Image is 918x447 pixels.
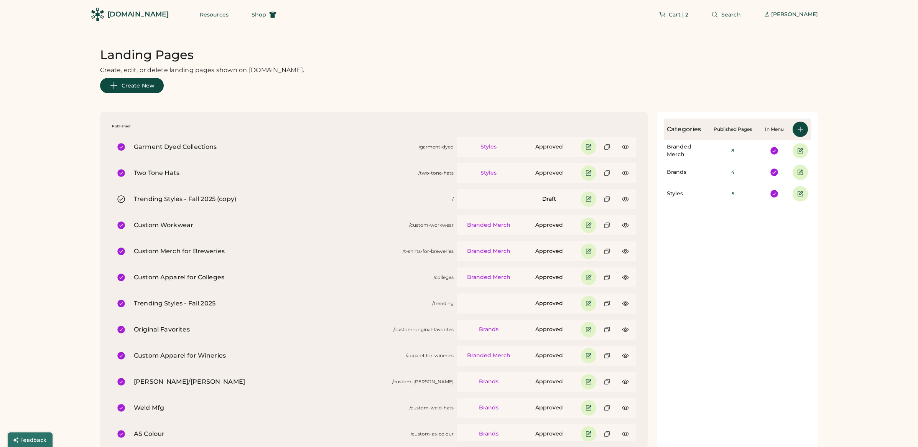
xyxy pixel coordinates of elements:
[599,400,615,416] button: Duplicate
[406,353,454,359] div: /apparel-for-wineries
[667,168,707,176] div: Brands
[460,404,517,412] div: Brands
[599,296,615,311] button: Duplicate
[134,299,429,308] div: Trending Styles - Fall 2025
[520,326,578,333] div: Approved
[460,247,517,255] div: Branded Merch
[520,143,578,151] div: Approved
[460,378,517,386] div: Brands
[599,270,615,285] button: Duplicate
[520,300,578,307] div: Approved
[403,248,454,254] div: /t-shirts-for-breweries
[520,352,578,360] div: Approved
[520,404,578,412] div: Approved
[618,348,633,363] button: Preview
[618,218,633,233] button: Preview
[410,405,454,411] div: /custom-weld-hats
[91,8,104,21] img: Rendered Logo - Screens
[599,244,615,259] button: Duplicate
[599,322,615,337] button: Duplicate
[520,430,578,438] div: Approved
[599,191,615,207] button: Duplicate
[134,142,416,152] div: Garment Dyed Collections
[392,379,454,385] div: /custom-[PERSON_NAME]
[520,247,578,255] div: Approved
[134,403,406,412] div: Weld Mfg
[520,195,578,203] div: Draft
[759,126,790,132] div: In Menu
[134,168,415,178] div: Two Tone Hats
[100,47,194,63] h1: Landing Pages
[669,12,688,17] span: Cart | 2
[134,273,431,282] div: Custom Apparel for Colleges
[599,374,615,389] button: Duplicate
[100,66,304,75] div: Create, edit, or delete landing pages shown on [DOMAIN_NAME].
[618,400,633,416] button: Preview
[618,165,633,181] button: Preview
[710,148,756,154] div: 8
[112,124,131,129] div: Published
[134,325,390,334] div: Original Favorites
[460,326,517,333] div: Brands
[460,352,517,360] div: Branded Merch
[411,431,454,437] div: /custom-as-colour
[134,351,403,360] div: Custom Apparel for Wineries
[134,195,449,204] div: Trending Styles - Fall 2025 (copy)
[710,191,756,197] div: 5
[434,274,454,280] div: /colleges
[702,7,750,22] button: Search
[599,426,615,442] button: Duplicate
[650,7,698,22] button: Cart | 2
[667,190,707,198] div: Styles
[409,222,454,228] div: /custom-workwear
[134,429,408,439] div: AS Colour
[618,270,633,285] button: Preview
[520,274,578,281] div: Approved
[460,221,517,229] div: Branded Merch
[191,7,238,22] button: Resources
[452,196,454,202] div: /
[618,244,633,259] button: Preview
[520,169,578,177] div: Approved
[419,144,454,150] div: /garment-dyed
[882,412,915,445] iframe: Front Chat
[252,12,266,17] span: Shop
[134,247,400,256] div: Custom Merch for Breweries
[393,327,454,333] div: /custom-original-favorites
[100,78,164,93] button: Create New
[520,221,578,229] div: Approved
[667,143,707,158] div: Branded Merch
[460,143,517,151] div: Styles
[599,218,615,233] button: Duplicate
[432,300,454,307] div: /trending
[710,126,756,132] div: Published Pages
[460,274,517,281] div: Branded Merch
[599,348,615,363] button: Duplicate
[134,221,406,230] div: Custom Workwear
[418,170,454,176] div: /two-tone-hats
[520,378,578,386] div: Approved
[107,10,169,19] div: [DOMAIN_NAME]
[618,296,633,311] button: Preview
[618,426,633,442] button: Preview
[599,165,615,181] button: Duplicate
[460,169,517,177] div: Styles
[242,7,285,22] button: Shop
[618,139,633,155] button: Preview
[771,11,818,18] div: [PERSON_NAME]
[618,191,633,207] button: Preview
[710,169,756,175] div: 4
[599,139,615,155] button: Duplicate
[460,430,517,438] div: Brands
[667,125,707,134] div: Categories
[721,12,741,17] span: Search
[618,322,633,337] button: Preview
[134,377,389,386] div: [PERSON_NAME]/[PERSON_NAME]
[122,83,155,88] span: Create New
[618,374,633,389] button: Preview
